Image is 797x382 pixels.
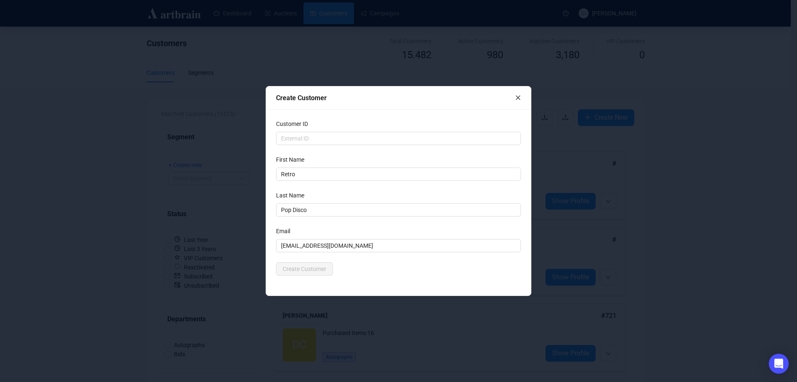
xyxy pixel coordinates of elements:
button: Create Customer [276,262,333,276]
input: Last Name [276,203,521,217]
label: Last Name [276,191,310,200]
div: Open Intercom Messenger [769,354,789,374]
label: Customer ID [276,119,313,128]
label: First Name [276,155,310,164]
span: close [515,95,521,101]
label: Email [276,227,296,236]
input: First Name [276,168,521,181]
input: Email Address [276,239,521,252]
div: Create Customer [276,93,515,103]
input: External ID [276,132,521,145]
